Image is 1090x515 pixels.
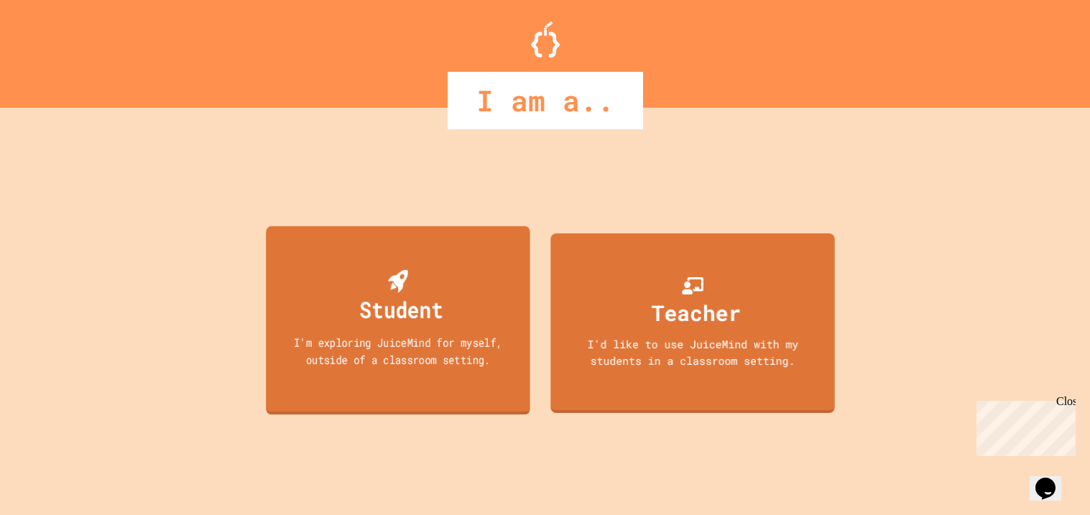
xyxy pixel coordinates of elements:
[279,334,517,368] div: I'm exploring JuiceMind for myself, outside of a classroom setting.
[651,296,741,328] div: Teacher
[971,395,1076,456] iframe: chat widget
[565,335,821,368] div: I'd like to use JuiceMind with my students in a classroom setting.
[1030,458,1076,501] iframe: chat widget
[359,292,443,326] div: Student
[448,72,643,129] div: I am a..
[531,22,560,57] img: Logo.svg
[6,6,99,91] div: Chat with us now!Close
